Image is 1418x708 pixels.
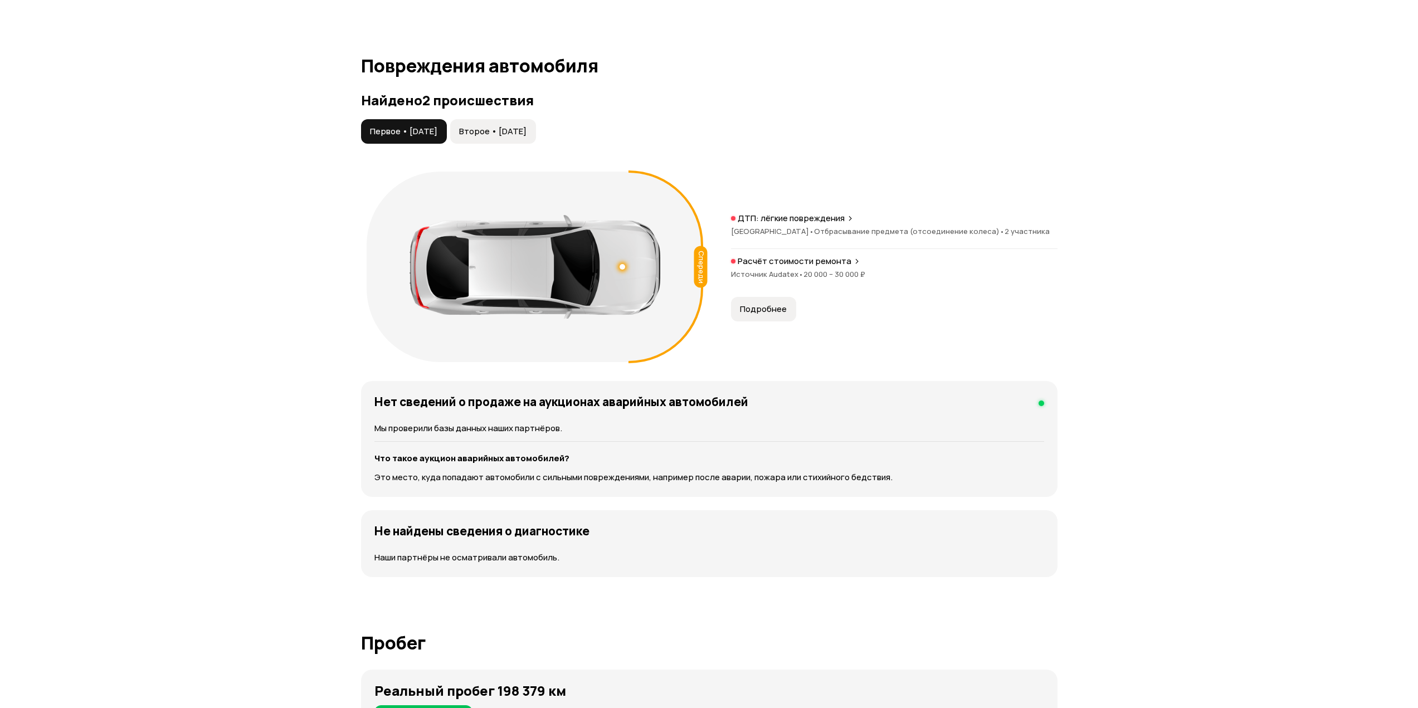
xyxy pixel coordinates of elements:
h4: Не найдены сведения о диагностике [374,524,589,538]
h4: Нет сведений о продаже на аукционах аварийных автомобилей [374,394,748,409]
div: Спереди [694,246,707,288]
button: Второе • [DATE] [450,119,536,144]
strong: Что такое аукцион аварийных автомобилей? [374,452,569,464]
p: ДТП: лёгкие повреждения [738,213,845,224]
p: Расчёт стоимости ремонта [738,256,851,267]
span: • [798,269,803,279]
span: 2 участника [1005,226,1050,236]
h1: Повреждения автомобиля [361,56,1058,76]
p: Наши партнёры не осматривали автомобиль. [374,551,1044,564]
span: Отбрасывание предмета (отсоединение колеса) [814,226,1005,236]
span: • [1000,226,1005,236]
span: [GEOGRAPHIC_DATA] [731,226,814,236]
span: • [809,226,814,236]
span: 20 000 – 30 000 ₽ [803,269,865,279]
p: Это место, куда попадают автомобили с сильными повреждениями, например после аварии, пожара или с... [374,471,1044,484]
p: Мы проверили базы данных наших партнёров. [374,422,1044,434]
strong: Реальный пробег 198 379 км [374,681,566,700]
span: Подробнее [740,304,787,315]
button: Подробнее [731,297,796,321]
span: Источник Audatex [731,269,803,279]
span: Второе • [DATE] [459,126,527,137]
button: Первое • [DATE] [361,119,447,144]
span: Первое • [DATE] [370,126,437,137]
h1: Пробег [361,633,1058,653]
h3: Найдено 2 происшествия [361,92,1058,108]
